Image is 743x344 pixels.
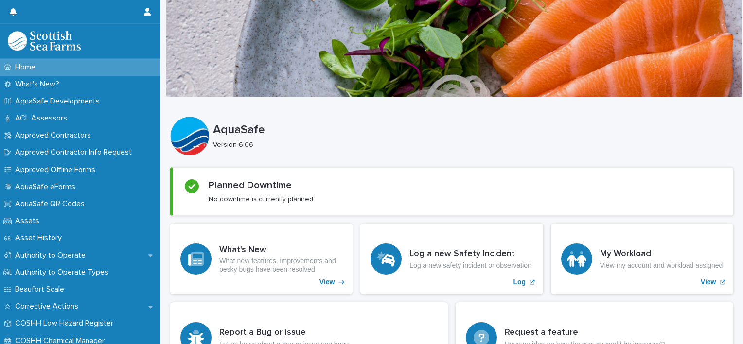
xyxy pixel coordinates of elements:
p: View [319,278,335,286]
p: Log a new safety incident or observation [409,261,531,270]
a: View [551,224,733,294]
p: AquaSafe Developments [11,97,107,106]
a: Log [360,224,543,294]
p: Asset History [11,233,70,242]
p: No downtime is currently planned [209,195,313,204]
p: Log [513,278,526,286]
p: Corrective Actions [11,302,86,311]
p: AquaSafe [213,123,729,137]
p: ACL Assessors [11,114,75,123]
p: View [701,278,716,286]
p: AquaSafe eForms [11,182,83,191]
p: What's New? [11,80,67,89]
h2: Planned Downtime [209,179,292,191]
p: Authority to Operate [11,251,93,260]
h3: What's New [219,245,342,256]
p: Beaufort Scale [11,285,72,294]
p: Approved Contractors [11,131,99,140]
h3: My Workload [600,249,723,259]
p: What new features, improvements and pesky bugs have been resolved [219,257,342,274]
p: Authority to Operate Types [11,268,116,277]
p: Approved Offline Forms [11,165,103,174]
p: Version 6.06 [213,141,725,149]
p: View my account and workload assigned [600,261,723,270]
p: Assets [11,216,47,225]
h3: Request a feature [505,327,665,338]
img: bPIBxiqnSb2ggTQWdOVV [8,31,81,51]
a: View [170,224,353,294]
p: Home [11,63,43,72]
h3: Log a new Safety Incident [409,249,531,259]
p: AquaSafe QR Codes [11,199,92,208]
p: Approved Contractor Info Request [11,148,140,157]
h3: Report a Bug or issue [219,327,349,338]
p: COSHH Low Hazard Register [11,319,121,328]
